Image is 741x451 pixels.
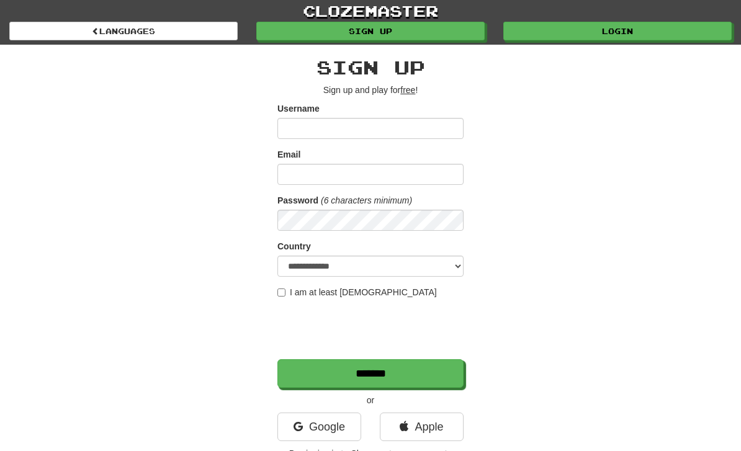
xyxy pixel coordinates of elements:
[277,413,361,441] a: Google
[277,288,285,297] input: I am at least [DEMOGRAPHIC_DATA]
[277,84,464,96] p: Sign up and play for !
[277,148,300,161] label: Email
[277,286,437,298] label: I am at least [DEMOGRAPHIC_DATA]
[503,22,732,40] a: Login
[277,240,311,252] label: Country
[277,194,318,207] label: Password
[321,195,412,205] em: (6 characters minimum)
[277,57,464,78] h2: Sign up
[9,22,238,40] a: Languages
[277,102,320,115] label: Username
[256,22,485,40] a: Sign up
[277,305,466,353] iframe: reCAPTCHA
[277,394,464,406] p: or
[400,85,415,95] u: free
[380,413,464,441] a: Apple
